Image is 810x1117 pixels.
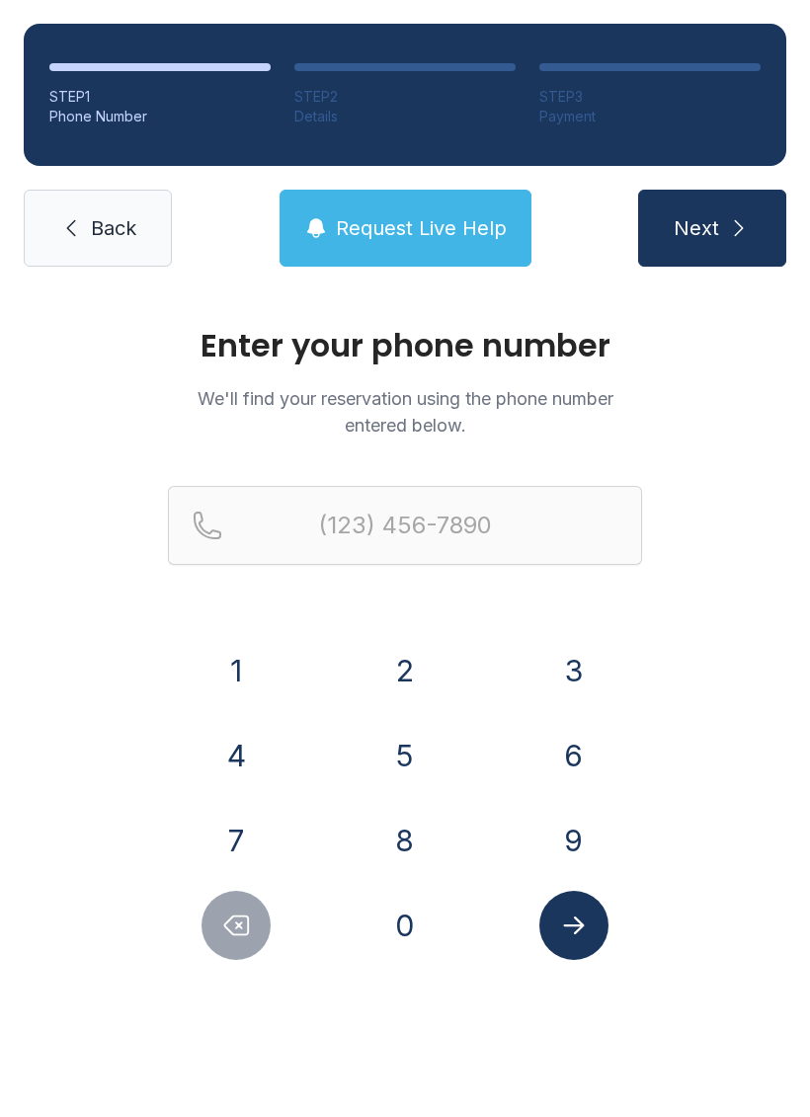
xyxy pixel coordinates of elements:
[539,87,761,107] div: STEP 3
[91,214,136,242] span: Back
[168,330,642,361] h1: Enter your phone number
[202,891,271,960] button: Delete number
[674,214,719,242] span: Next
[49,107,271,126] div: Phone Number
[202,636,271,705] button: 1
[539,806,608,875] button: 9
[370,806,440,875] button: 8
[168,486,642,565] input: Reservation phone number
[294,87,516,107] div: STEP 2
[202,721,271,790] button: 4
[539,107,761,126] div: Payment
[539,636,608,705] button: 3
[168,385,642,439] p: We'll find your reservation using the phone number entered below.
[336,214,507,242] span: Request Live Help
[370,721,440,790] button: 5
[539,721,608,790] button: 6
[294,107,516,126] div: Details
[370,636,440,705] button: 2
[539,891,608,960] button: Submit lookup form
[49,87,271,107] div: STEP 1
[202,806,271,875] button: 7
[370,891,440,960] button: 0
